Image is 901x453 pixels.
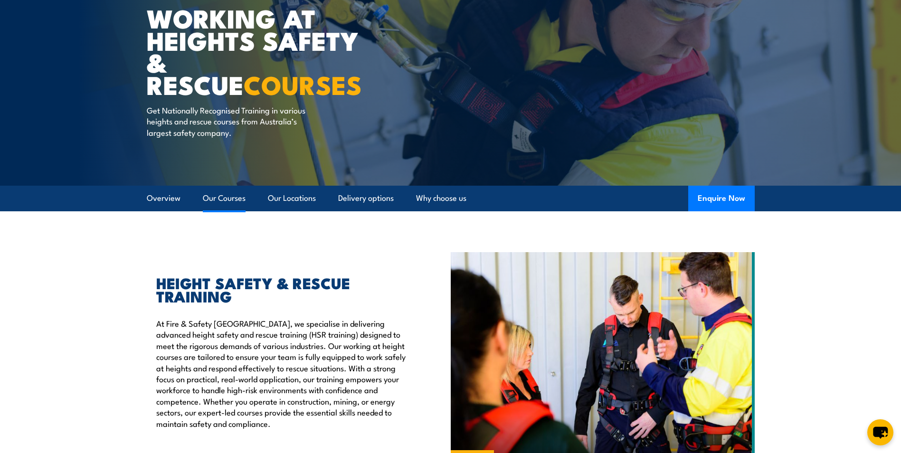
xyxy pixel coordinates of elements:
[147,7,381,95] h1: WORKING AT HEIGHTS SAFETY & RESCUE
[156,318,407,429] p: At Fire & Safety [GEOGRAPHIC_DATA], we specialise in delivering advanced height safety and rescue...
[156,276,407,302] h2: HEIGHT SAFETY & RESCUE TRAINING
[338,186,394,211] a: Delivery options
[244,64,362,104] strong: COURSES
[147,104,320,138] p: Get Nationally Recognised Training in various heights and rescue courses from Australia’s largest...
[203,186,246,211] a: Our Courses
[416,186,466,211] a: Why choose us
[867,419,893,445] button: chat-button
[268,186,316,211] a: Our Locations
[688,186,755,211] button: Enquire Now
[147,186,180,211] a: Overview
